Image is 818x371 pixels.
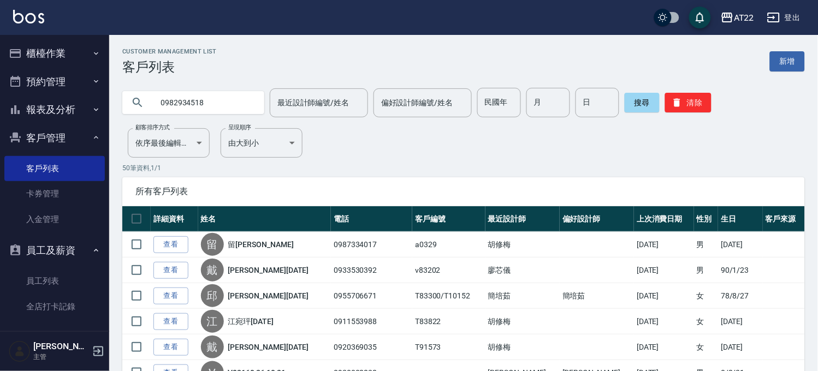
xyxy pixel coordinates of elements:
[694,309,718,334] td: 女
[331,258,412,283] td: 0933530392
[201,336,224,358] div: 戴
[718,206,762,232] th: 生日
[228,342,309,352] a: [PERSON_NAME][DATE]
[716,7,758,29] button: AT22
[201,233,224,256] div: 留
[4,124,105,152] button: 客戶管理
[228,290,309,301] a: [PERSON_NAME][DATE]
[634,258,694,283] td: [DATE]
[151,206,198,232] th: 詳細資料
[153,88,256,117] input: 搜尋關鍵字
[485,283,560,309] td: 簡培茹
[634,283,694,309] td: [DATE]
[412,258,485,283] td: v83202
[718,232,762,258] td: [DATE]
[122,163,805,173] p: 50 筆資料, 1 / 1
[694,206,718,232] th: 性別
[122,48,217,55] h2: Customer Management List
[694,334,718,360] td: 女
[763,206,805,232] th: 客戶來源
[485,334,560,360] td: 胡修梅
[485,258,560,283] td: 廖芯儀
[201,310,224,333] div: 江
[201,259,224,282] div: 戴
[33,352,89,362] p: 主管
[694,232,718,258] td: 男
[4,181,105,206] a: 卡券管理
[412,232,485,258] td: a0329
[4,236,105,265] button: 員工及薪資
[9,340,31,362] img: Person
[228,265,309,276] a: [PERSON_NAME][DATE]
[718,283,762,309] td: 78/8/27
[198,206,331,232] th: 姓名
[228,123,251,131] label: 呈現順序
[153,339,188,356] a: 查看
[331,206,412,232] th: 電話
[763,8,805,28] button: 登出
[4,156,105,181] a: 客戶列表
[634,334,694,360] td: [DATE]
[153,236,188,253] a: 查看
[412,283,485,309] td: T83300/T10152
[412,309,485,334] td: T83822
[153,288,188,304] a: 查看
[4,207,105,232] a: 入金管理
[560,283,634,309] td: 簡培茹
[33,341,89,352] h5: [PERSON_NAME]
[201,284,224,307] div: 邱
[634,206,694,232] th: 上次消費日期
[412,206,485,232] th: 客戶編號
[625,93,660,112] button: 搜尋
[135,186,792,197] span: 所有客戶列表
[331,232,412,258] td: 0987334017
[4,95,105,124] button: 報表及分析
[4,39,105,68] button: 櫃檯作業
[560,206,634,232] th: 偏好設計師
[13,10,44,23] img: Logo
[221,128,303,158] div: 由大到小
[331,334,412,360] td: 0920369035
[4,268,105,294] a: 員工列表
[228,239,294,250] a: 留[PERSON_NAME]
[228,316,274,327] a: 江宛玶[DATE]
[689,7,711,28] button: save
[718,309,762,334] td: [DATE]
[4,324,105,352] button: 商品管理
[4,294,105,319] a: 全店打卡記錄
[122,59,217,75] h3: 客戶列表
[135,123,170,131] label: 顧客排序方式
[331,283,412,309] td: 0955706671
[153,313,188,330] a: 查看
[331,309,412,334] td: 0911553988
[694,283,718,309] td: 女
[694,258,718,283] td: 男
[665,93,712,112] button: 清除
[718,334,762,360] td: [DATE]
[4,68,105,96] button: 預約管理
[485,206,560,232] th: 最近設計師
[770,51,805,71] a: 新增
[128,128,210,158] div: 依序最後編輯時間
[734,11,754,25] div: AT22
[485,309,560,334] td: 胡修梅
[634,232,694,258] td: [DATE]
[412,334,485,360] td: T91573
[634,309,694,334] td: [DATE]
[718,258,762,283] td: 90/1/23
[485,232,560,258] td: 胡修梅
[153,262,188,279] a: 查看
